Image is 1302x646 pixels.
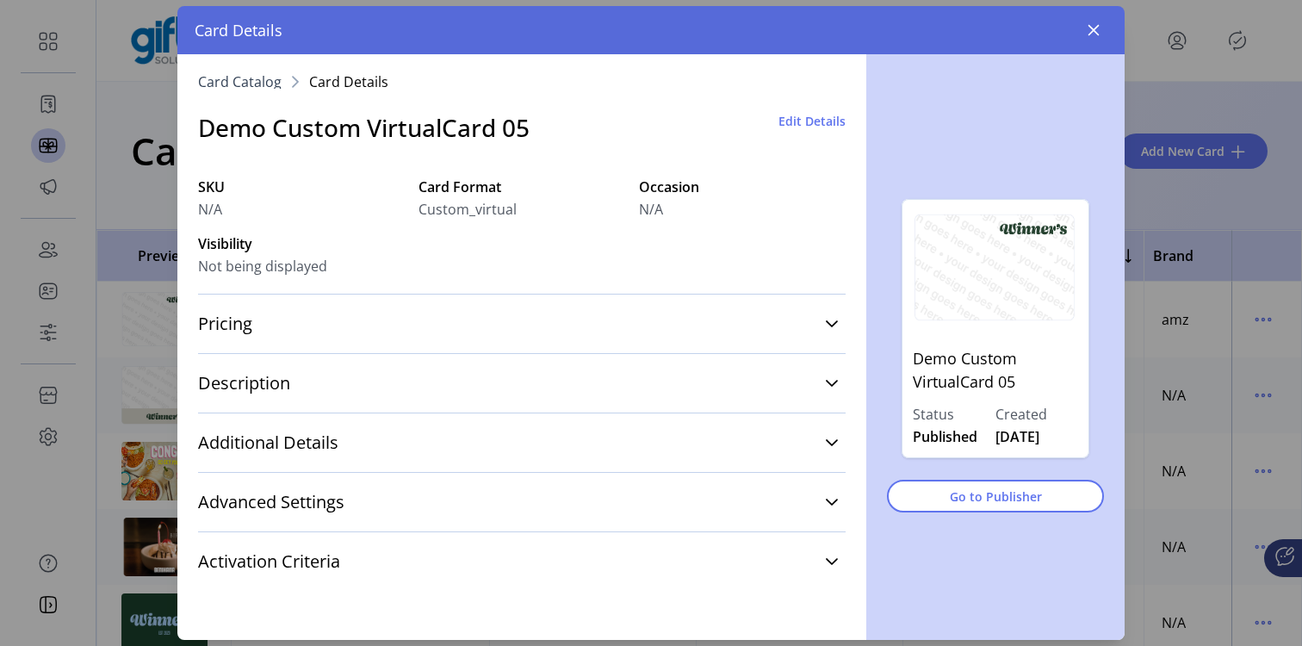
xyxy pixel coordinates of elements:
[198,483,846,521] a: Advanced Settings
[198,543,846,581] a: Activation Criteria
[198,109,530,146] h3: Demo Custom VirtualCard 05
[887,480,1104,512] button: Go to Publisher
[639,177,846,197] label: Occasion
[198,233,405,254] label: Visibility
[198,375,290,392] span: Description
[198,315,252,332] span: Pricing
[198,256,327,276] span: Not being displayed
[198,177,405,197] label: SKU
[198,434,338,451] span: Additional Details
[198,553,340,570] span: Activation Criteria
[198,75,282,89] a: Card Catalog
[195,19,282,42] span: Card Details
[913,337,1078,404] p: Demo Custom VirtualCard 05
[198,305,846,343] a: Pricing
[639,199,663,220] span: N/A
[309,75,388,89] span: Card Details
[913,404,995,425] label: Status
[913,210,1078,326] img: Demo Custom VirtualCard 05
[198,364,846,402] a: Description
[198,494,344,511] span: Advanced Settings
[198,424,846,462] a: Additional Details
[778,112,846,130] button: Edit Details
[418,199,517,220] span: Custom_virtual
[995,404,1078,425] label: Created
[995,426,1039,447] span: [DATE]
[418,177,625,197] label: Card Format
[909,488,1082,506] span: Go to Publisher
[913,426,977,447] span: Published
[198,199,222,220] span: N/A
